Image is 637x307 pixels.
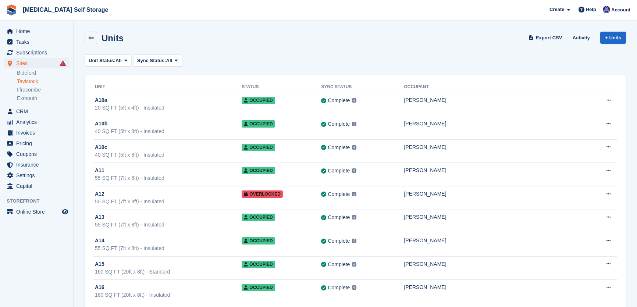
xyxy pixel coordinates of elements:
div: Complete [328,144,350,151]
span: Invoices [16,128,60,138]
span: Occupied [242,167,275,174]
a: Exmouth [17,95,70,102]
span: Occupied [242,214,275,221]
span: Help [586,6,596,13]
span: Occupied [242,120,275,128]
span: CRM [16,106,60,117]
div: Complete [328,261,350,268]
a: menu [4,106,70,117]
div: Complete [328,284,350,292]
div: Complete [328,214,350,221]
a: Tavistock [17,78,70,85]
a: menu [4,26,70,36]
img: icon-info-grey-7440780725fd019a000dd9b08b2336e03edf1995a4989e88bcd33f0948082b44.svg [352,145,356,150]
a: menu [4,160,70,170]
span: Occupied [242,284,275,291]
span: A15 [95,260,104,268]
div: [PERSON_NAME] [404,167,587,174]
span: Occupied [242,97,275,104]
span: Unit Status: [89,57,115,64]
div: 55 SQ FT (7ft x 8ft) - Insulated [95,198,242,206]
a: menu [4,138,70,149]
div: 40 SQ FT (5ft x 8ft) - Insulated [95,151,242,159]
div: 55 SQ FT (7ft x 8ft) - Insulated [95,221,242,229]
a: Export CSV [527,32,565,44]
a: Ilfracombe [17,86,70,93]
div: [PERSON_NAME] [404,213,587,221]
button: Sync Status: All [133,54,182,67]
i: Smart entry sync failures have occurred [60,60,66,66]
th: Sync Status [321,81,404,93]
a: menu [4,47,70,58]
span: A10a [95,96,107,104]
span: Pricing [16,138,60,149]
div: Complete [328,120,350,128]
div: Complete [328,190,350,198]
span: A14 [95,237,104,244]
div: [PERSON_NAME] [404,120,587,128]
a: menu [4,149,70,159]
img: icon-info-grey-7440780725fd019a000dd9b08b2336e03edf1995a4989e88bcd33f0948082b44.svg [352,122,356,126]
span: Storefront [7,197,73,205]
img: icon-info-grey-7440780725fd019a000dd9b08b2336e03edf1995a4989e88bcd33f0948082b44.svg [352,168,356,173]
a: menu [4,58,70,68]
div: 160 SQ FT (20ft x 8ft) - Insulated [95,291,242,299]
div: [PERSON_NAME] [404,190,587,198]
img: icon-info-grey-7440780725fd019a000dd9b08b2336e03edf1995a4989e88bcd33f0948082b44.svg [352,262,356,267]
span: A10b [95,120,107,128]
a: Activity [570,32,593,44]
span: A10c [95,143,107,151]
div: 55 SQ FT (7ft x 8ft) - Insulated [95,174,242,182]
img: icon-info-grey-7440780725fd019a000dd9b08b2336e03edf1995a4989e88bcd33f0948082b44.svg [352,192,356,196]
div: 55 SQ FT (7ft x 8ft) - Insulated [95,244,242,252]
span: Insurance [16,160,60,170]
span: A12 [95,190,104,198]
a: menu [4,37,70,47]
span: Occupied [242,261,275,268]
img: stora-icon-8386f47178a22dfd0bd8f6a31ec36ba5ce8667c1dd55bd0f319d3a0aa187defe.svg [6,4,17,15]
span: Subscriptions [16,47,60,58]
span: Settings [16,170,60,181]
th: Status [242,81,321,93]
div: Complete [328,237,350,245]
span: Overlocked [242,190,283,198]
span: All [166,57,172,64]
a: Bideford [17,69,70,76]
span: Account [611,6,630,14]
div: Complete [328,167,350,175]
div: [PERSON_NAME] [404,143,587,151]
a: menu [4,207,70,217]
div: [PERSON_NAME] [404,283,587,291]
img: icon-info-grey-7440780725fd019a000dd9b08b2336e03edf1995a4989e88bcd33f0948082b44.svg [352,239,356,243]
span: Tasks [16,37,60,47]
a: menu [4,181,70,191]
div: Complete [328,97,350,104]
img: Helen Walker [603,6,610,13]
a: + Units [600,32,626,44]
span: Occupied [242,237,275,244]
span: A13 [95,213,104,221]
span: Export CSV [536,34,562,42]
img: icon-info-grey-7440780725fd019a000dd9b08b2336e03edf1995a4989e88bcd33f0948082b44.svg [352,285,356,290]
span: A16 [95,283,104,291]
button: Unit Status: All [85,54,131,67]
span: Capital [16,181,60,191]
img: icon-info-grey-7440780725fd019a000dd9b08b2336e03edf1995a4989e88bcd33f0948082b44.svg [352,215,356,219]
div: [PERSON_NAME] [404,237,587,244]
span: Home [16,26,60,36]
div: 40 SQ FT (5ft x 8ft) - Insulated [95,128,242,135]
span: Sync Status: [137,57,166,64]
a: [MEDICAL_DATA] Self Storage [20,4,111,16]
div: [PERSON_NAME] [404,260,587,268]
span: All [115,57,122,64]
span: Occupied [242,144,275,151]
h2: Units [102,33,124,43]
span: Create [549,6,564,13]
img: icon-info-grey-7440780725fd019a000dd9b08b2336e03edf1995a4989e88bcd33f0948082b44.svg [352,98,356,103]
a: Preview store [61,207,70,216]
span: Analytics [16,117,60,127]
th: Occupant [404,81,587,93]
a: menu [4,117,70,127]
span: Coupons [16,149,60,159]
a: menu [4,170,70,181]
